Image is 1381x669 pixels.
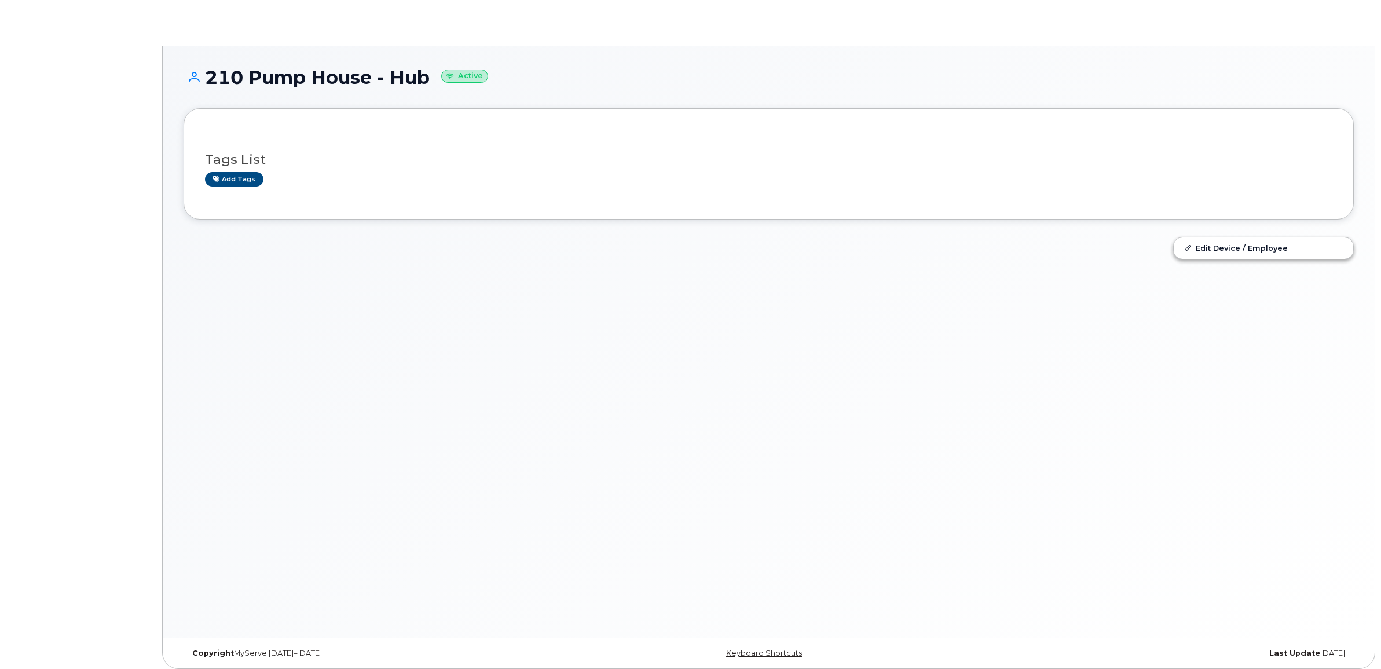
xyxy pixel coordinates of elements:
div: MyServe [DATE]–[DATE] [184,649,574,658]
strong: Copyright [192,649,234,657]
small: Active [441,70,488,83]
strong: Last Update [1269,649,1320,657]
h1: 210 Pump House - Hub [184,67,1354,87]
a: Add tags [205,172,263,187]
a: Edit Device / Employee [1174,237,1353,258]
h3: Tags List [205,152,1332,167]
a: Keyboard Shortcuts [726,649,802,657]
div: [DATE] [964,649,1354,658]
